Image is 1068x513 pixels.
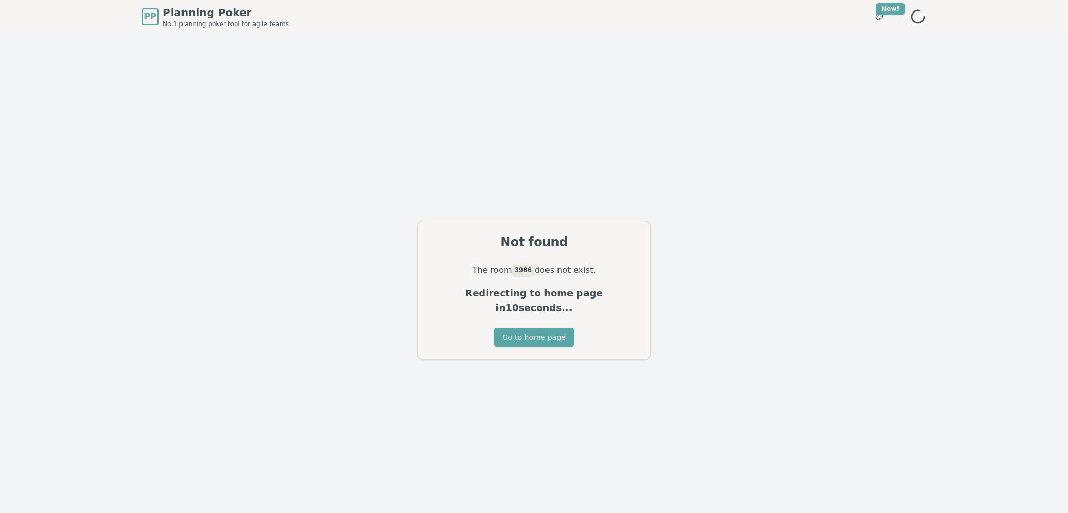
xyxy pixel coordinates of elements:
[430,234,638,250] div: Not found
[870,7,889,26] button: New!
[430,286,638,315] p: Redirecting to home page in 10 seconds...
[144,10,156,23] span: PP
[142,5,289,28] a: PPPlanning PokerNo.1 planning poker tool for agile teams
[494,328,574,347] button: Go to home page
[512,265,535,276] code: 3906
[163,5,289,20] span: Planning Poker
[163,20,289,28] span: No.1 planning poker tool for agile teams
[876,3,905,15] div: New!
[430,263,638,278] p: The room does not exist.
